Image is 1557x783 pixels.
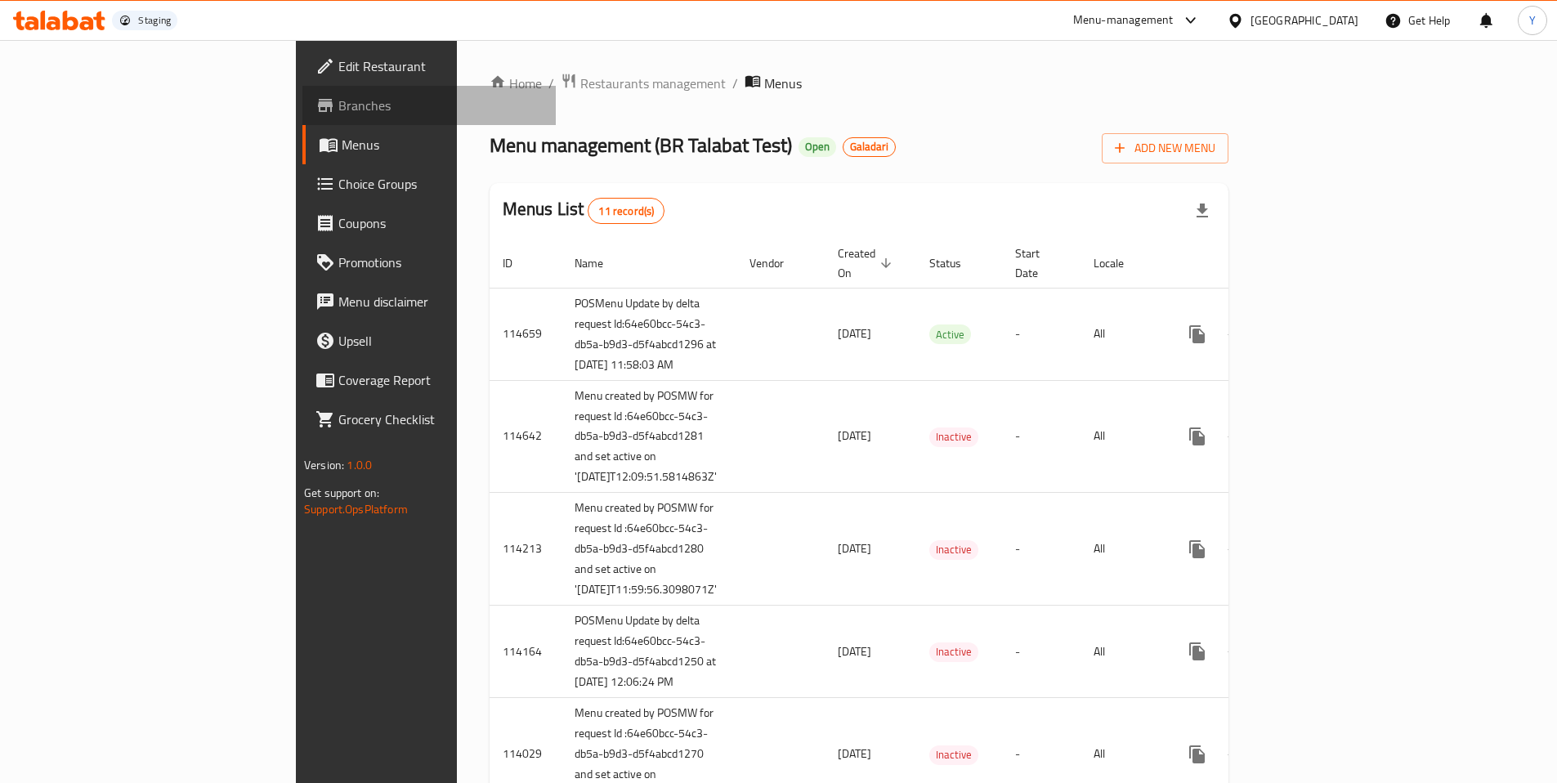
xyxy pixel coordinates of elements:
[799,137,836,157] div: Open
[1178,417,1217,456] button: more
[1217,735,1256,774] button: Change Status
[1081,380,1165,493] td: All
[838,244,897,283] span: Created On
[838,425,871,446] span: [DATE]
[764,74,802,93] span: Menus
[1002,380,1081,493] td: -
[503,197,664,224] h2: Menus List
[1094,253,1145,273] span: Locale
[929,745,978,765] div: Inactive
[1002,606,1081,698] td: -
[1217,632,1256,671] button: Change Status
[1178,315,1217,354] button: more
[338,331,543,351] span: Upsell
[302,360,556,400] a: Coverage Report
[929,540,978,559] span: Inactive
[302,400,556,439] a: Grocery Checklist
[838,538,871,559] span: [DATE]
[302,204,556,243] a: Coupons
[562,288,736,380] td: POSMenu Update by delta request Id:64e60bcc-54c3-db5a-b9d3-d5f4abcd1296 at [DATE] 11:58:03 AM
[562,606,736,698] td: POSMenu Update by delta request Id:64e60bcc-54c3-db5a-b9d3-d5f4abcd1250 at [DATE] 12:06:24 PM
[929,427,978,447] div: Inactive
[1178,632,1217,671] button: more
[338,174,543,194] span: Choice Groups
[732,74,738,93] li: /
[1081,606,1165,698] td: All
[1002,493,1081,606] td: -
[929,540,978,560] div: Inactive
[302,243,556,282] a: Promotions
[561,73,726,94] a: Restaurants management
[338,292,543,311] span: Menu disclaimer
[490,127,792,163] span: Menu management ( BR Talabat Test )
[838,743,871,764] span: [DATE]
[562,493,736,606] td: Menu created by POSMW for request Id :64e60bcc-54c3-db5a-b9d3-d5f4abcd1280 and set active on '[DA...
[138,14,171,27] div: Staging
[1217,417,1256,456] button: Change Status
[302,86,556,125] a: Branches
[838,641,871,662] span: [DATE]
[302,282,556,321] a: Menu disclaimer
[338,409,543,429] span: Grocery Checklist
[1178,530,1217,569] button: more
[490,73,1228,94] nav: breadcrumb
[929,253,982,273] span: Status
[1015,244,1061,283] span: Start Date
[575,253,624,273] span: Name
[929,642,978,661] span: Inactive
[338,253,543,272] span: Promotions
[1178,735,1217,774] button: more
[338,370,543,390] span: Coverage Report
[1165,239,1348,289] th: Actions
[338,56,543,76] span: Edit Restaurant
[843,140,895,154] span: Galadari
[302,47,556,86] a: Edit Restaurant
[338,213,543,233] span: Coupons
[929,642,978,662] div: Inactive
[347,454,372,476] span: 1.0.0
[338,96,543,115] span: Branches
[799,140,836,154] span: Open
[342,135,543,154] span: Menus
[562,380,736,493] td: Menu created by POSMW for request Id :64e60bcc-54c3-db5a-b9d3-d5f4abcd1281 and set active on '[DA...
[1115,138,1215,159] span: Add New Menu
[929,427,978,446] span: Inactive
[580,74,726,93] span: Restaurants management
[929,745,978,764] span: Inactive
[1183,191,1222,230] div: Export file
[1081,493,1165,606] td: All
[1002,288,1081,380] td: -
[503,253,534,273] span: ID
[838,323,871,344] span: [DATE]
[1217,530,1256,569] button: Change Status
[588,204,664,219] span: 11 record(s)
[302,164,556,204] a: Choice Groups
[929,325,971,344] span: Active
[304,499,408,520] a: Support.OpsPlatform
[1073,11,1174,30] div: Menu-management
[302,125,556,164] a: Menus
[1102,133,1228,163] button: Add New Menu
[1529,11,1536,29] span: Y
[1217,315,1256,354] button: Change Status
[749,253,805,273] span: Vendor
[1251,11,1358,29] div: [GEOGRAPHIC_DATA]
[588,198,664,224] div: Total records count
[304,454,344,476] span: Version:
[1081,288,1165,380] td: All
[302,321,556,360] a: Upsell
[304,482,379,503] span: Get support on:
